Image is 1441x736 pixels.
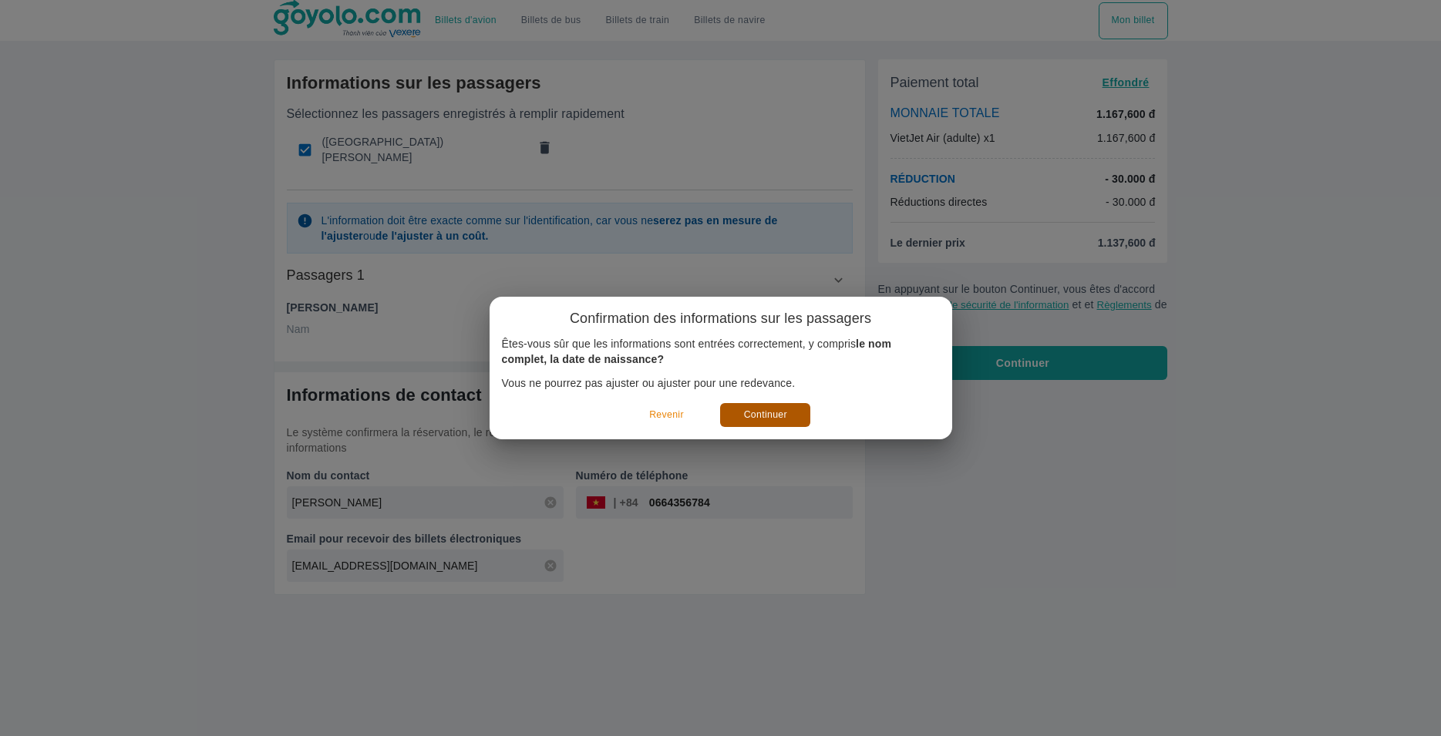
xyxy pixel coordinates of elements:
button: Continuer [720,403,810,427]
b: le nom complet, la date de naissance? [502,338,892,365]
h6: Confirmation des informations sur les passagers [570,309,871,328]
p: Êtes-vous sûr que les informations sont entrées correctement, y compris [502,336,940,367]
p: Vous ne pourrez pas ajuster ou ajuster pour une redevance. [502,375,940,391]
button: Revenir [631,403,702,427]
